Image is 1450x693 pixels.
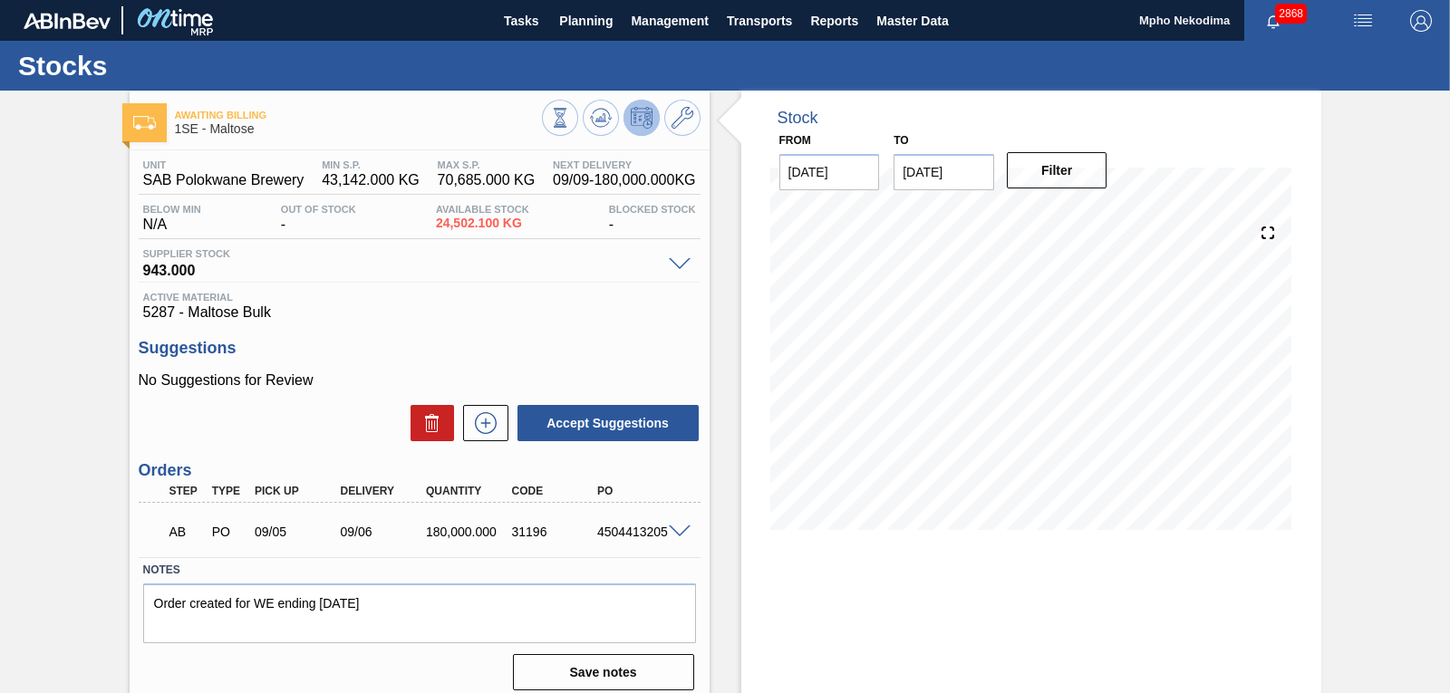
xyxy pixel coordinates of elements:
button: Accept Suggestions [517,405,699,441]
div: 4504413205 [593,525,687,539]
span: Available Stock [436,204,529,215]
div: 09/05/2025 [250,525,344,539]
span: SAB Polokwane Brewery [143,172,304,188]
button: Notifications [1244,8,1302,34]
textarea: Order created for WE ending [DATE] [143,583,696,643]
div: Pick up [250,485,344,497]
span: Planning [559,10,613,32]
span: 1SE - Maltose [175,122,542,136]
span: 5287 - Maltose Bulk [143,304,696,321]
span: Transports [727,10,792,32]
label: to [894,134,908,147]
div: Accept Suggestions [508,403,701,443]
div: - [276,204,361,233]
button: Stocks Overview [542,100,578,136]
span: Unit [143,159,304,170]
img: Ícone [133,116,156,130]
button: Deprogram Stock [623,100,660,136]
div: - [604,204,701,233]
h1: Stocks [18,55,340,76]
span: 09/09 - 180,000.000 KG [553,172,695,188]
div: Delete Suggestions [401,405,454,441]
img: userActions [1352,10,1374,32]
span: Blocked Stock [609,204,696,215]
p: No Suggestions for Review [139,372,701,389]
span: 24,502.100 KG [436,217,529,230]
h3: Orders [139,461,701,480]
div: Purchase order [208,525,251,539]
span: Master Data [876,10,948,32]
div: Quantity [421,485,516,497]
h3: Suggestions [139,339,701,358]
div: PO [593,485,687,497]
div: Stock [778,109,818,128]
div: Step [165,485,208,497]
span: MAX S.P. [438,159,536,170]
span: Next Delivery [553,159,695,170]
span: Reports [810,10,858,32]
span: Active Material [143,292,696,303]
button: Update Chart [583,100,619,136]
div: 31196 [507,525,602,539]
div: 180,000.000 [421,525,516,539]
span: Below Min [143,204,201,215]
label: Notes [143,557,696,583]
input: mm/dd/yyyy [894,154,994,190]
button: Filter [1007,152,1107,188]
span: 43,142.000 KG [322,172,420,188]
button: Go to Master Data / General [664,100,701,136]
label: From [779,134,811,147]
span: 943.000 [143,259,660,277]
div: Awaiting Billing [165,512,208,552]
span: Tasks [501,10,541,32]
div: Code [507,485,602,497]
img: TNhmsLtSVTkK8tSr43FrP2fwEKptu5GPRR3wAAAABJRU5ErkJggg== [24,13,111,29]
input: mm/dd/yyyy [779,154,880,190]
button: Save notes [513,654,694,690]
span: MIN S.P. [322,159,420,170]
span: Out Of Stock [281,204,356,215]
span: Awaiting Billing [175,110,542,120]
img: Logout [1410,10,1432,32]
div: 09/06/2025 [336,525,430,539]
span: Management [631,10,709,32]
div: N/A [139,204,206,233]
span: 2868 [1275,4,1307,24]
div: Type [208,485,251,497]
span: 70,685.000 KG [438,172,536,188]
div: Delivery [336,485,430,497]
p: AB [169,525,204,539]
div: New suggestion [454,405,508,441]
span: Supplier Stock [143,248,660,259]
